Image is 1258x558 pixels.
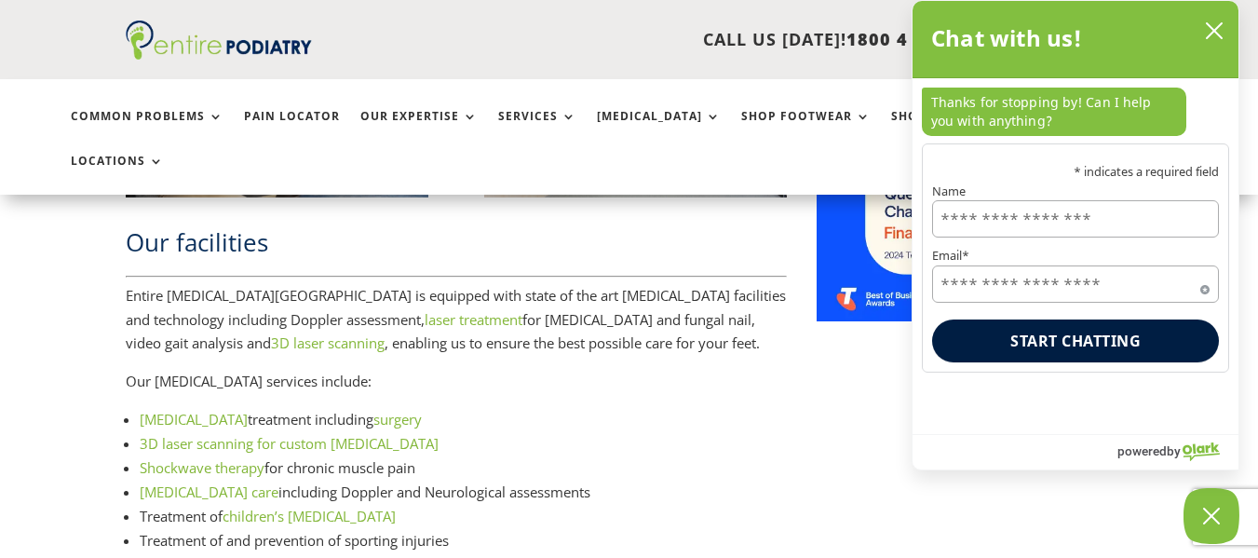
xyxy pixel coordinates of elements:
a: laser treatment [425,310,522,329]
a: Shop Footwear [741,110,871,150]
input: Name [932,200,1219,238]
button: Start chatting [932,320,1219,362]
a: Locations [71,155,164,195]
img: Telstra Business Awards QLD State Finalist - Championing Health Category [817,172,1132,321]
span: powered [1117,439,1167,463]
label: Name [932,185,1219,197]
a: Services [498,110,576,150]
a: 3D laser scanning [271,333,385,352]
p: CALL US [DATE]! [355,28,979,52]
a: Entire Podiatry [126,45,312,63]
span: Required field [1200,281,1210,291]
h2: Chat with us! [931,20,1083,57]
div: chat [913,78,1238,143]
li: for chronic muscle pain [140,456,787,480]
a: Pain Locator [244,110,340,150]
li: including Doppler and Neurological assessments [140,480,787,504]
a: Telstra Business Awards QLD State Finalist - Championing Health Category [817,306,1132,325]
p: Our [MEDICAL_DATA] services include: [126,370,787,408]
a: children’s [MEDICAL_DATA] [223,507,396,525]
a: surgery [373,410,422,429]
a: [MEDICAL_DATA] [597,110,721,150]
a: 3D laser scanning for custom [MEDICAL_DATA] [140,434,439,453]
p: Thanks for stopping by! Can I help you with anything? [922,88,1186,136]
a: [MEDICAL_DATA] care [140,483,278,501]
a: Shop Foot Care [891,110,1021,150]
li: treatment including [140,407,787,431]
span: 1800 4 ENTIRE [846,28,979,50]
button: close chatbox [1199,17,1229,45]
h2: Our facilities [126,225,787,268]
li: Treatment of [140,504,787,528]
a: [MEDICAL_DATA] [140,410,248,429]
p: * indicates a required field [932,166,1219,178]
p: Entire [MEDICAL_DATA][GEOGRAPHIC_DATA] is equipped with state of the art [MEDICAL_DATA] facilitie... [126,284,787,370]
a: Our Expertise [360,110,478,150]
button: Close Chatbox [1184,488,1239,544]
a: Powered by Olark [1117,435,1238,470]
a: Common Problems [71,110,223,150]
img: logo (1) [126,20,312,60]
li: Treatment of and prevention of sporting injuries [140,528,787,552]
label: Email* [932,250,1219,262]
span: by [1167,439,1181,463]
input: Email [932,265,1219,303]
a: Shockwave therapy [140,458,264,477]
